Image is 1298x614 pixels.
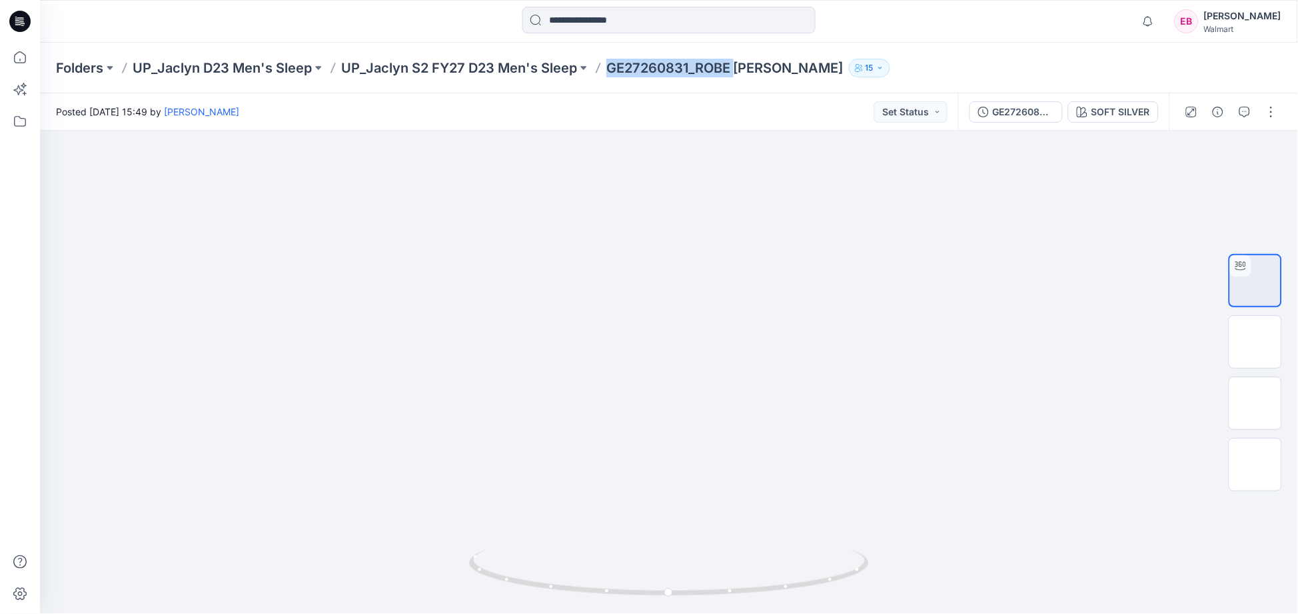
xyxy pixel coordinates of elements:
[1204,8,1281,24] div: [PERSON_NAME]
[133,59,312,77] a: UP_Jaclyn D23 Men's Sleep
[1207,101,1229,123] button: Details
[849,59,890,77] button: 15
[341,59,577,77] a: UP_Jaclyn S2 FY27 D23 Men's Sleep
[993,105,1054,119] div: GE27260831_ADM_ROBE TERRY
[1091,105,1150,119] div: SOFT SILVER
[970,101,1063,123] button: GE27260831_ADM_ROBE [PERSON_NAME]
[606,59,844,77] p: GE27260831_ROBE [PERSON_NAME]
[56,105,239,119] span: Posted [DATE] 15:49 by
[1068,101,1159,123] button: SOFT SILVER
[56,59,103,77] a: Folders
[1175,9,1199,33] div: EB
[1204,24,1281,34] div: Walmart
[164,106,239,117] a: [PERSON_NAME]
[866,61,874,75] p: 15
